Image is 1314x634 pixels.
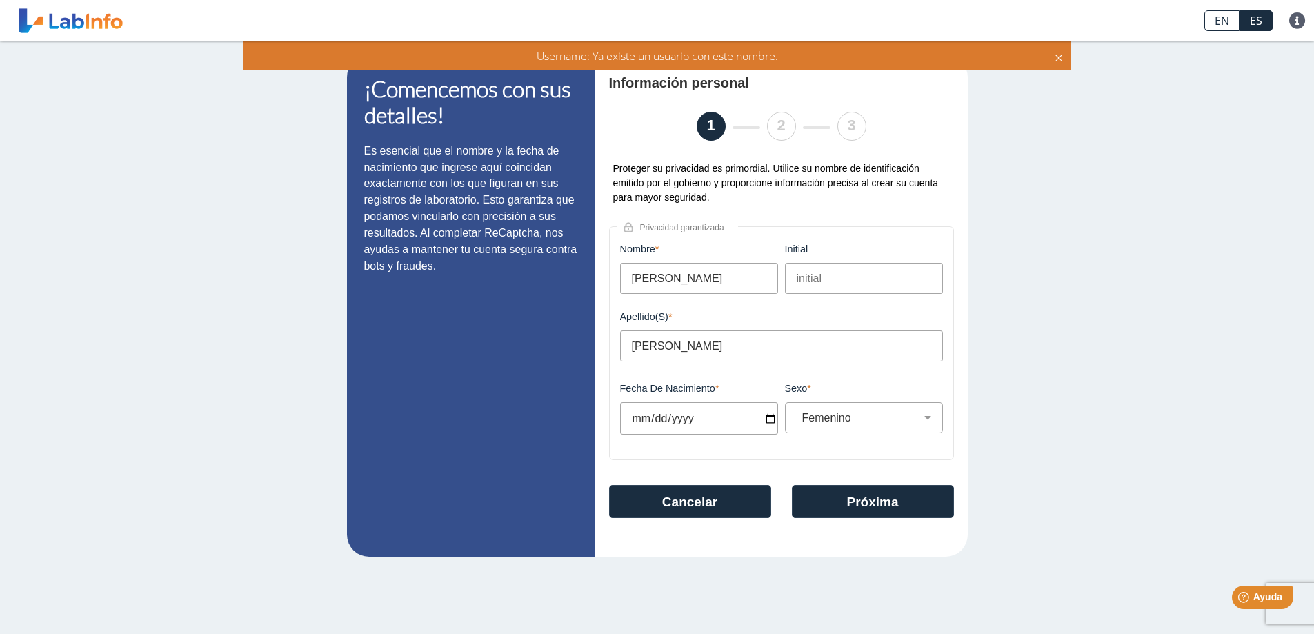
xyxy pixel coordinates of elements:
label: Apellido(s) [620,311,943,322]
div: Proteger su privacidad es primordial. Utilice su nombre de identificación emitido por el gobierno... [609,161,954,205]
li: 3 [837,112,866,141]
label: Nombre [620,244,778,255]
h4: Información personal [609,75,876,91]
input: Apellido(s) [620,330,943,361]
label: Fecha de Nacimiento [620,383,778,394]
h1: ¡Comencemos con sus detalles! [364,76,578,129]
li: 1 [697,112,726,141]
input: Nombre [620,263,778,294]
label: initial [785,244,943,255]
p: Es esencial que el nombre y la fecha de nacimiento que ingrese aquí coincidan exactamente con los... [364,143,578,275]
a: EN [1204,10,1240,31]
button: Cancelar [609,485,771,518]
a: ES [1240,10,1273,31]
span: Username: Ya existe un usuario con este nombre. [537,48,778,63]
label: Sexo [785,383,943,394]
input: MM/DD/YYYY [620,402,778,435]
span: Privacidad garantizada [633,223,738,232]
button: Próxima [792,485,954,518]
li: 2 [767,112,796,141]
input: initial [785,263,943,294]
img: lock.png [624,222,633,232]
iframe: Help widget launcher [1191,580,1299,619]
